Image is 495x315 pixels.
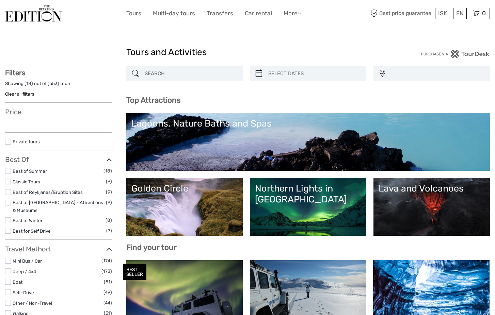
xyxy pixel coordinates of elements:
span: (7) [106,227,112,235]
a: Lava and Volcanoes [379,183,485,231]
span: (49) [103,288,112,296]
a: Private tours [13,139,40,144]
h3: Best Of [5,155,112,164]
b: Top Attractions [126,96,180,105]
a: Northern Lights in [GEOGRAPHIC_DATA] [255,183,361,231]
span: 0 [481,10,487,17]
div: Lagoons, Nature Baths and Spas [131,118,485,129]
a: More [284,9,301,18]
a: Best of Summer [13,168,47,174]
a: Classic Tours [13,179,40,184]
h1: Tours and Activities [126,47,369,58]
a: Best of Winter [13,218,43,223]
a: Multi-day tours [153,9,195,18]
input: SEARCH [142,68,239,80]
span: (9) [106,178,112,185]
div: Golden Circle [131,183,238,194]
strong: Filters [5,69,25,77]
span: (9) [106,188,112,196]
b: Find your tour [126,243,177,252]
a: Car rental [245,9,272,18]
a: Best of Reykjanes/Eruption Sites [13,189,83,195]
a: Clear all filters [5,91,34,97]
span: (51) [104,278,112,286]
div: BEST SELLER [123,264,146,281]
h3: Travel Method [5,245,112,253]
span: (173) [101,267,112,275]
a: Jeep / 4x4 [13,269,36,274]
div: Northern Lights in [GEOGRAPHIC_DATA] [255,183,361,205]
label: 553 [49,80,58,87]
label: 18 [26,80,31,87]
span: (174) [101,257,112,265]
a: Mini Bus / Car [13,258,42,264]
a: Lagoons, Nature Baths and Spas [131,118,485,166]
span: (9) [106,199,112,206]
input: SELECT DATES [266,68,363,80]
div: Lava and Volcanoes [379,183,485,194]
span: (18) [103,167,112,175]
a: Golden Circle [131,183,238,231]
h3: Price [5,108,112,116]
span: (8) [106,216,112,224]
a: Transfers [207,9,233,18]
a: Boat [13,279,22,285]
a: Other / Non-Travel [13,300,52,306]
a: Self-Drive [13,290,34,295]
div: Showing ( ) out of ( ) tours [5,80,112,91]
span: Best price guarantee [369,8,433,19]
img: PurchaseViaTourDesk.png [421,50,490,58]
a: Best of [GEOGRAPHIC_DATA] - Attractions & Museums [13,200,103,213]
a: Best for Self Drive [13,228,51,234]
a: Tours [126,9,141,18]
span: (44) [103,299,112,307]
img: The Reykjavík Edition [5,5,62,22]
div: EN [453,8,467,19]
span: ISK [438,10,447,17]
